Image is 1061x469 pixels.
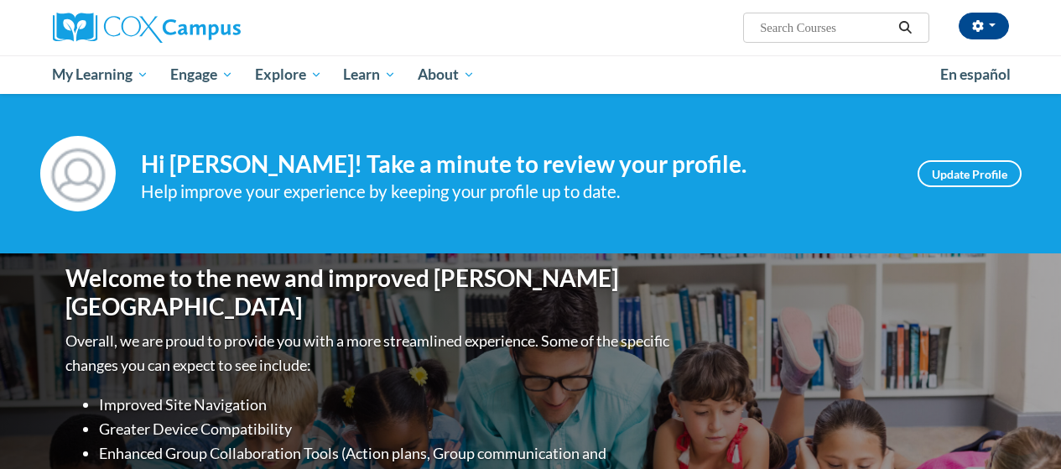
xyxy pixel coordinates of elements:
[940,65,1011,83] span: En español
[52,65,148,85] span: My Learning
[170,65,233,85] span: Engage
[42,55,160,94] a: My Learning
[255,65,322,85] span: Explore
[141,178,892,206] div: Help improve your experience by keeping your profile up to date.
[53,13,241,43] img: Cox Campus
[40,136,116,211] img: Profile Image
[407,55,486,94] a: About
[929,57,1022,92] a: En español
[40,55,1022,94] div: Main menu
[65,329,674,378] p: Overall, we are proud to provide you with a more streamlined experience. Some of the specific cha...
[343,65,396,85] span: Learn
[758,18,892,38] input: Search Courses
[994,402,1048,456] iframe: Button to launch messaging window
[99,417,674,441] li: Greater Device Compatibility
[244,55,333,94] a: Explore
[959,13,1009,39] button: Account Settings
[65,264,674,320] h1: Welcome to the new and improved [PERSON_NAME][GEOGRAPHIC_DATA]
[159,55,244,94] a: Engage
[332,55,407,94] a: Learn
[892,18,918,38] button: Search
[141,150,892,179] h4: Hi [PERSON_NAME]! Take a minute to review your profile.
[418,65,475,85] span: About
[99,393,674,417] li: Improved Site Navigation
[53,13,355,43] a: Cox Campus
[918,160,1022,187] a: Update Profile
